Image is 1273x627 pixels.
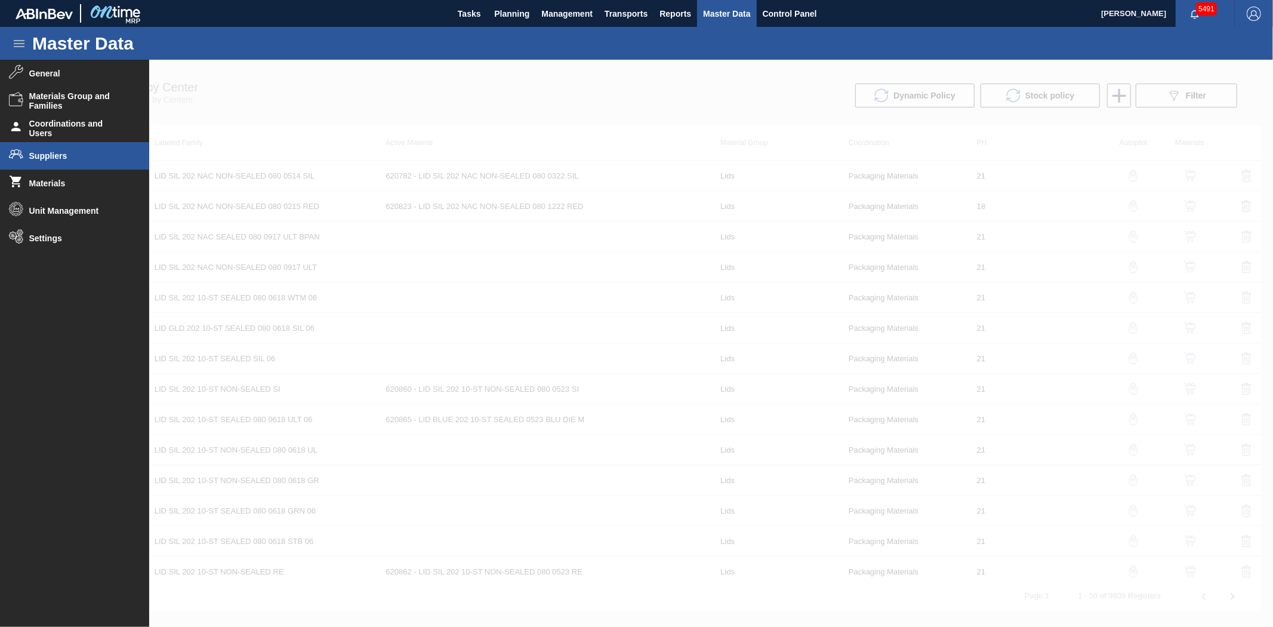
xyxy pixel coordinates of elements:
[1247,7,1261,21] img: Logout
[16,8,73,19] img: TNhmsLtSVTkK8tSr43FrP2fwEKptu5GPRR3wAAAABJRU5ErkJggg==
[659,7,691,21] span: Reports
[29,69,128,78] span: General
[29,233,128,243] span: Settings
[763,7,817,21] span: Control Panel
[29,206,128,216] span: Unit Management
[32,36,244,50] h1: Master Data
[494,7,529,21] span: Planning
[1196,2,1217,16] span: 5491
[1176,5,1214,22] button: Notifications
[456,7,482,21] span: Tasks
[29,91,128,110] span: Materials Group and Families
[605,7,648,21] span: Transports
[29,151,128,161] span: Suppliers
[29,119,128,138] span: Coordinations and Users
[29,179,128,188] span: Materials
[541,7,593,21] span: Management
[703,7,750,21] span: Master Data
